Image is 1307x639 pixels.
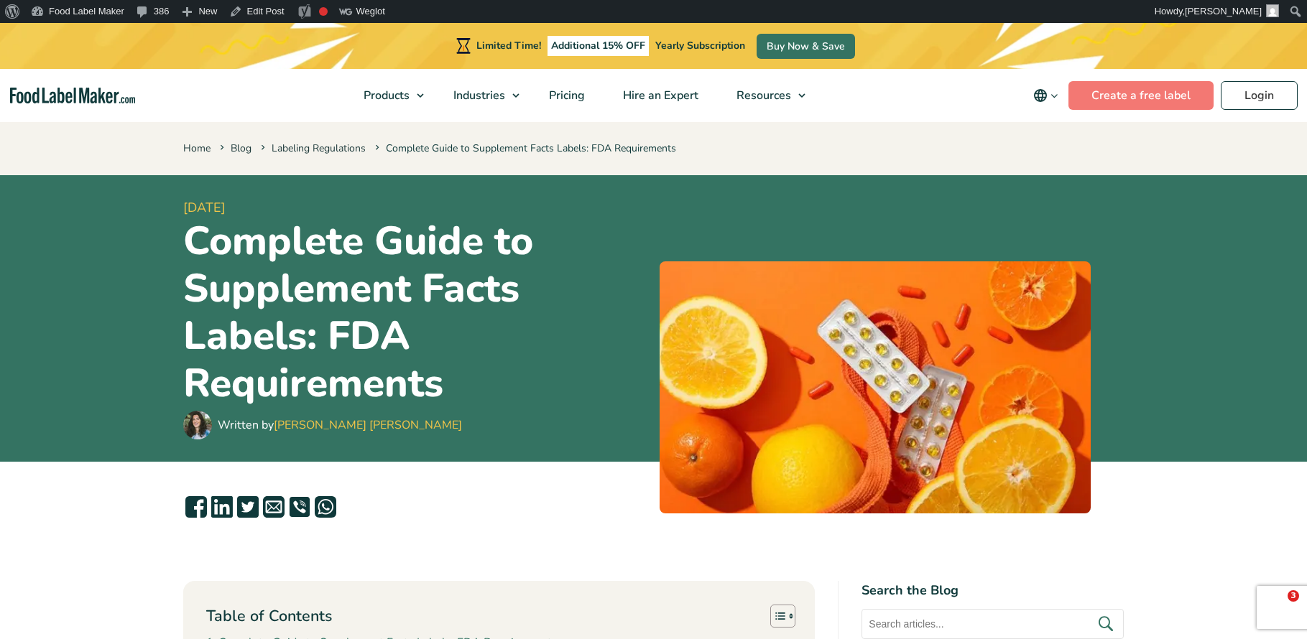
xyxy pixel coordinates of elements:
[1288,590,1299,602] span: 3
[732,88,793,103] span: Resources
[545,88,586,103] span: Pricing
[1068,81,1214,110] a: Create a free label
[862,609,1124,639] input: Search articles...
[359,88,411,103] span: Products
[274,417,462,433] a: [PERSON_NAME] [PERSON_NAME]
[183,141,211,155] a: Home
[218,416,462,434] div: Written by
[345,69,431,122] a: Products
[476,39,541,52] span: Limited Time!
[231,141,251,155] a: Blog
[272,141,366,155] a: Labeling Regulations
[449,88,507,103] span: Industries
[319,7,328,16] div: Focus keyphrase not set
[1185,6,1262,17] span: [PERSON_NAME]
[372,141,676,155] span: Complete Guide to Supplement Facts Labels: FDA Requirements
[183,218,648,407] h1: Complete Guide to Supplement Facts Labels: FDA Requirements
[604,69,714,122] a: Hire an Expert
[862,581,1124,600] h4: Search the Blog
[435,69,527,122] a: Industries
[1258,590,1293,625] iframe: Intercom live chat
[548,36,649,56] span: Additional 15% OFF
[183,411,212,439] img: Maria Abi Hanna - Food Label Maker
[759,604,792,628] a: Toggle Table of Content
[530,69,601,122] a: Pricing
[718,69,813,122] a: Resources
[655,39,745,52] span: Yearly Subscription
[183,198,648,218] span: [DATE]
[757,34,855,59] a: Buy Now & Save
[1221,81,1298,110] a: Login
[206,605,332,628] p: Table of Contents
[619,88,700,103] span: Hire an Expert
